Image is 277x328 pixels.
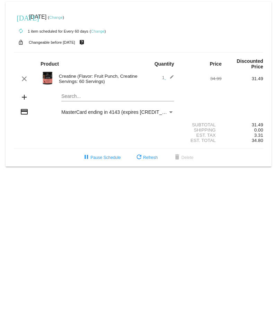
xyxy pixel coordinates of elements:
strong: Product [41,61,59,67]
a: Change [91,29,104,33]
button: Delete [167,151,199,164]
small: ( ) [90,29,106,33]
span: 1 [162,75,174,80]
mat-icon: clear [20,75,28,83]
div: 34.99 [180,76,222,81]
mat-select: Payment Method [61,109,174,115]
small: Changeable before [DATE] [29,40,75,44]
span: Delete [173,155,193,160]
div: 31.49 [222,76,263,81]
div: Est. Total [180,138,222,143]
mat-icon: edit [166,75,174,83]
div: Est. Tax [180,133,222,138]
strong: Quantity [154,61,174,67]
mat-icon: [DATE] [17,13,25,22]
small: 1 item scheduled for Every 60 days [14,29,88,33]
mat-icon: pause [82,153,90,162]
div: Creatine (Flavor: Fruit Punch, Creatine Servings: 60 Servings) [55,74,139,84]
div: 31.49 [222,122,263,127]
mat-icon: credit_card [20,108,28,116]
span: 34.80 [252,138,263,143]
mat-icon: delete [173,153,181,162]
span: 3.31 [254,133,263,138]
button: Refresh [129,151,163,164]
mat-icon: refresh [135,153,143,162]
div: Shipping [180,127,222,133]
div: Subtotal [180,122,222,127]
mat-icon: lock_open [17,38,25,47]
mat-icon: add [20,93,28,101]
small: ( ) [48,15,64,19]
img: Image-1-Creatine-60S-Fruit-Punch-1000x1000-1.png [41,71,54,85]
mat-icon: autorenew [17,27,25,35]
span: Pause Schedule [82,155,121,160]
a: Change [49,15,63,19]
input: Search... [61,94,174,99]
strong: Price [210,61,222,67]
span: Refresh [135,155,158,160]
mat-icon: live_help [78,38,86,47]
span: 0.00 [254,127,263,133]
span: MasterCard ending in 4143 (expires [CREDIT_CARD_DATA]) [61,109,194,115]
strong: Discounted Price [237,58,263,69]
button: Pause Schedule [77,151,126,164]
